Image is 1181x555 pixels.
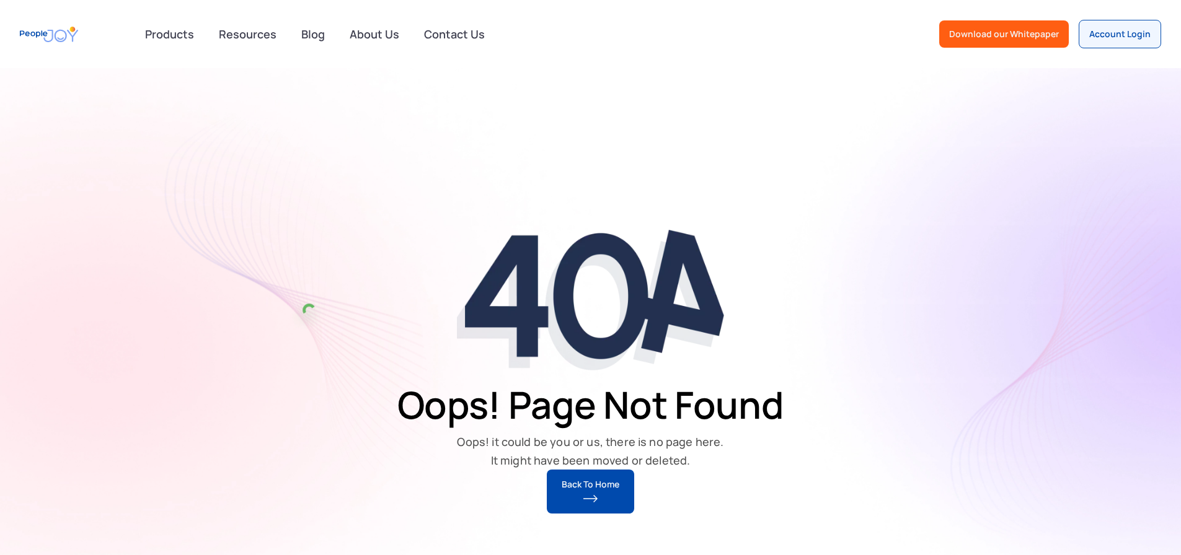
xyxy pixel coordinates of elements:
[547,470,634,513] a: Back To Home
[211,20,284,48] a: Resources
[342,20,407,48] a: About Us
[562,478,619,491] div: Back To Home
[138,22,201,46] div: Products
[939,20,1069,48] a: Download our Whitepaper
[294,20,332,48] a: Blog
[20,20,78,48] a: home
[583,495,598,503] img: Arrow
[417,20,492,48] a: Contact Us
[454,432,727,470] div: Oops! it could be you or us, there is no page here. It might have been moved or deleted.
[1079,20,1161,48] a: Account Login
[949,28,1059,40] div: Download our Whitepaper
[1089,28,1151,40] div: Account Login
[397,383,784,426] h1: Oops! Page Not Found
